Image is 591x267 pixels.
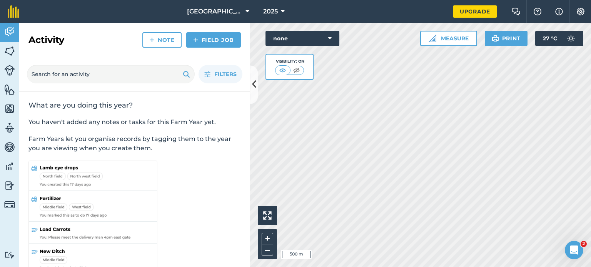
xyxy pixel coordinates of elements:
[278,66,287,74] img: svg+xml;base64,PHN2ZyB4bWxucz0iaHR0cDovL3d3dy53My5vcmcvMjAwMC9zdmciIHdpZHRoPSI1MCIgaGVpZ2h0PSI0MC...
[453,5,497,18] a: Upgrade
[4,84,15,95] img: svg+xml;base64,PHN2ZyB4bWxucz0iaHR0cDovL3d3dy53My5vcmcvMjAwMC9zdmciIHdpZHRoPSI1NiIgaGVpZ2h0PSI2MC...
[263,7,278,16] span: 2025
[543,31,557,46] span: 27 ° C
[292,66,301,74] img: svg+xml;base64,PHN2ZyB4bWxucz0iaHR0cDovL3d3dy53My5vcmcvMjAwMC9zdmciIHdpZHRoPSI1MCIgaGVpZ2h0PSI0MC...
[149,35,155,45] img: svg+xml;base64,PHN2ZyB4bWxucz0iaHR0cDovL3d3dy53My5vcmcvMjAwMC9zdmciIHdpZHRoPSIxNCIgaGVpZ2h0PSIyNC...
[214,70,237,78] span: Filters
[511,8,521,15] img: Two speech bubbles overlapping with the left bubble in the forefront
[535,31,583,46] button: 27 °C
[193,35,199,45] img: svg+xml;base64,PHN2ZyB4bWxucz0iaHR0cDovL3d3dy53My5vcmcvMjAwMC9zdmciIHdpZHRoPSIxNCIgaGVpZ2h0PSIyNC...
[186,32,241,48] a: Field Job
[199,65,242,83] button: Filters
[142,32,182,48] a: Note
[420,31,477,46] button: Measure
[28,34,64,46] h2: Activity
[576,8,585,15] img: A cog icon
[262,244,273,255] button: –
[429,35,436,42] img: Ruler icon
[275,58,304,65] div: Visibility: On
[265,31,339,46] button: none
[28,118,241,127] p: You haven't added any notes or tasks for this Farm Year yet.
[28,134,241,153] p: Farm Years let you organise records by tagging them to the year you are viewing when you create t...
[563,31,579,46] img: svg+xml;base64,PD94bWwgdmVyc2lvbj0iMS4wIiBlbmNvZGluZz0idXRmLTgiPz4KPCEtLSBHZW5lcmF0b3I6IEFkb2JlIE...
[555,7,563,16] img: svg+xml;base64,PHN2ZyB4bWxucz0iaHR0cDovL3d3dy53My5vcmcvMjAwMC9zdmciIHdpZHRoPSIxNyIgaGVpZ2h0PSIxNy...
[4,199,15,210] img: svg+xml;base64,PD94bWwgdmVyc2lvbj0iMS4wIiBlbmNvZGluZz0idXRmLTgiPz4KPCEtLSBHZW5lcmF0b3I6IEFkb2JlIE...
[263,211,272,220] img: Four arrows, one pointing top left, one top right, one bottom right and the last bottom left
[187,7,242,16] span: [GEOGRAPHIC_DATA]
[533,8,542,15] img: A question mark icon
[485,31,528,46] button: Print
[8,5,19,18] img: fieldmargin Logo
[4,180,15,191] img: svg+xml;base64,PD94bWwgdmVyc2lvbj0iMS4wIiBlbmNvZGluZz0idXRmLTgiPz4KPCEtLSBHZW5lcmF0b3I6IEFkb2JlIE...
[4,45,15,57] img: svg+xml;base64,PHN2ZyB4bWxucz0iaHR0cDovL3d3dy53My5vcmcvMjAwMC9zdmciIHdpZHRoPSI1NiIgaGVpZ2h0PSI2MC...
[492,34,499,43] img: svg+xml;base64,PHN2ZyB4bWxucz0iaHR0cDovL3d3dy53My5vcmcvMjAwMC9zdmciIHdpZHRoPSIxOSIgaGVpZ2h0PSIyNC...
[4,141,15,153] img: svg+xml;base64,PD94bWwgdmVyc2lvbj0iMS4wIiBlbmNvZGluZz0idXRmLTgiPz4KPCEtLSBHZW5lcmF0b3I6IEFkb2JlIE...
[4,251,15,259] img: svg+xml;base64,PD94bWwgdmVyc2lvbj0iMS4wIiBlbmNvZGluZz0idXRmLTgiPz4KPCEtLSBHZW5lcmF0b3I6IEFkb2JlIE...
[4,103,15,114] img: svg+xml;base64,PHN2ZyB4bWxucz0iaHR0cDovL3d3dy53My5vcmcvMjAwMC9zdmciIHdpZHRoPSI1NiIgaGVpZ2h0PSI2MC...
[183,70,190,79] img: svg+xml;base64,PHN2ZyB4bWxucz0iaHR0cDovL3d3dy53My5vcmcvMjAwMC9zdmciIHdpZHRoPSIxOSIgaGVpZ2h0PSIyNC...
[4,65,15,76] img: svg+xml;base64,PD94bWwgdmVyc2lvbj0iMS4wIiBlbmNvZGluZz0idXRmLTgiPz4KPCEtLSBHZW5lcmF0b3I6IEFkb2JlIE...
[4,122,15,134] img: svg+xml;base64,PD94bWwgdmVyc2lvbj0iMS4wIiBlbmNvZGluZz0idXRmLTgiPz4KPCEtLSBHZW5lcmF0b3I6IEFkb2JlIE...
[27,65,195,83] input: Search for an activity
[565,241,583,259] iframe: Intercom live chat
[581,241,587,247] span: 2
[4,161,15,172] img: svg+xml;base64,PD94bWwgdmVyc2lvbj0iMS4wIiBlbmNvZGluZz0idXRmLTgiPz4KPCEtLSBHZW5lcmF0b3I6IEFkb2JlIE...
[28,101,241,110] h2: What are you doing this year?
[262,233,273,244] button: +
[4,26,15,38] img: svg+xml;base64,PD94bWwgdmVyc2lvbj0iMS4wIiBlbmNvZGluZz0idXRmLTgiPz4KPCEtLSBHZW5lcmF0b3I6IEFkb2JlIE...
